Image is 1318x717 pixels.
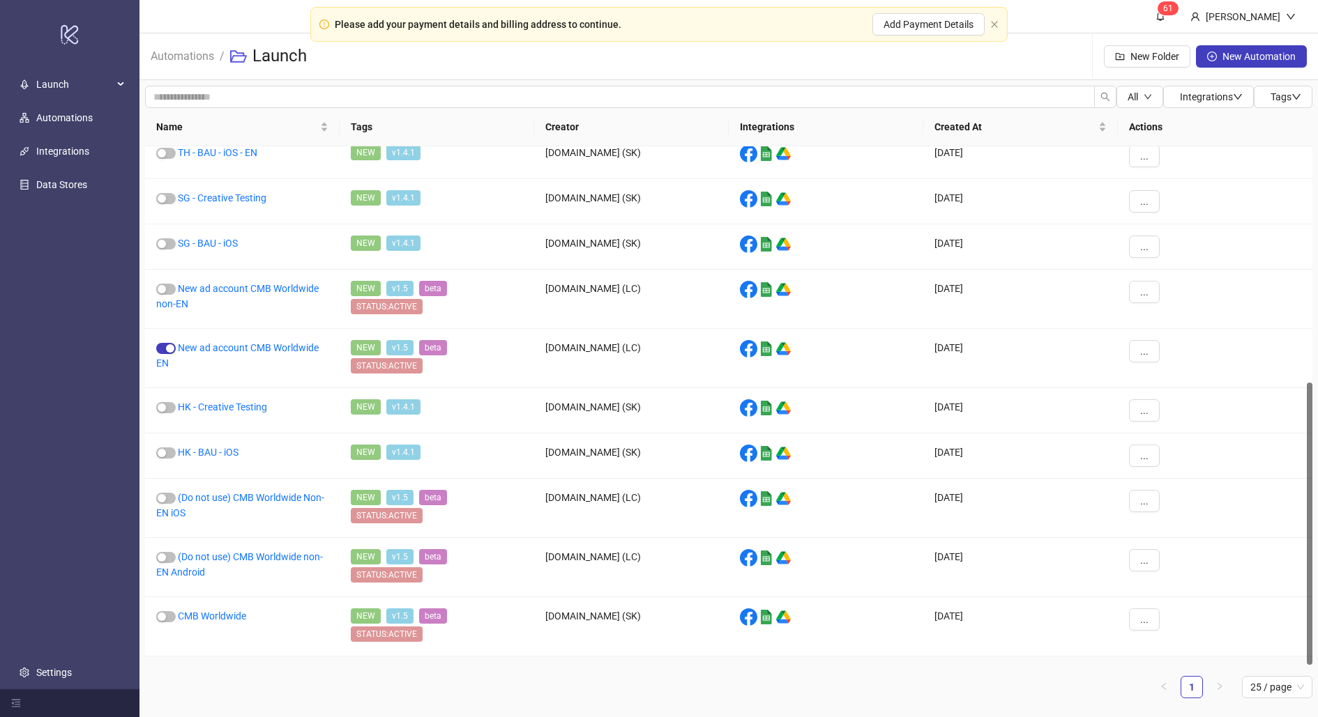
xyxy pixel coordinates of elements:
div: [DATE] [923,388,1118,433]
span: v1.5 [386,340,414,355]
span: STATUS:ACTIVE [351,299,423,314]
span: v1.5 [386,281,414,296]
span: NEW [351,190,381,206]
span: STATUS:ACTIVE [351,358,423,373]
th: Created At [923,108,1118,146]
div: [DOMAIN_NAME] (LC) [534,538,729,597]
div: [DATE] [923,656,1118,702]
span: NEW [351,549,381,564]
div: [PERSON_NAME] [1200,9,1286,24]
span: folder-open [230,48,247,65]
a: SG - BAU - iOS [178,238,238,249]
span: beta [419,549,447,564]
div: [DOMAIN_NAME] (LC) [534,479,729,538]
span: menu-fold [11,698,21,708]
th: Tags [340,108,534,146]
span: bell [1156,11,1165,21]
span: Created At [934,119,1096,134]
span: ... [1140,286,1149,298]
span: Launch [36,70,113,98]
a: HK - BAU - iOS [178,447,238,458]
span: down [1233,92,1243,102]
a: HK - Creative Testing [178,401,267,413]
span: New Automation [1222,51,1296,62]
span: All [1128,91,1138,102]
div: [DATE] [923,134,1118,179]
span: ... [1140,241,1149,252]
div: [DATE] [923,479,1118,538]
li: Next Page [1209,676,1231,698]
div: [DATE] [923,179,1118,224]
span: beta [419,340,447,355]
span: NEW [351,608,381,624]
span: right [1215,682,1224,691]
span: 1 [1168,3,1173,13]
span: STATUS:ACTIVE [351,626,423,642]
span: beta [419,608,447,624]
span: beta [419,281,447,296]
th: Name [145,108,340,146]
th: Actions [1118,108,1312,146]
div: [DOMAIN_NAME] (SK) [534,179,729,224]
span: beta [419,490,447,505]
span: ... [1140,614,1149,625]
span: NEW [351,236,381,251]
button: ... [1129,145,1160,167]
button: ... [1129,608,1160,631]
li: 1 [1181,676,1203,698]
button: ... [1129,549,1160,571]
span: down [1286,12,1296,22]
span: STATUS:ACTIVE [351,508,423,523]
button: ... [1129,190,1160,213]
button: ... [1129,281,1160,303]
div: [DATE] [923,433,1118,479]
button: ... [1129,236,1160,258]
div: [DATE] [923,597,1118,656]
div: [DOMAIN_NAME] (LC) [534,329,729,388]
span: search [1100,92,1110,102]
span: ... [1140,405,1149,416]
span: plus-circle [1207,52,1217,61]
button: Tagsdown [1254,86,1312,108]
span: v1.5 [386,608,414,624]
span: v1.4.1 [386,190,421,206]
span: 6 [1163,3,1168,13]
span: Integrations [1180,91,1243,102]
span: ... [1140,450,1149,461]
span: down [1292,92,1301,102]
a: (Do not use) CMB Worldwide Non-EN iOS [156,492,324,518]
div: Page Size [1242,676,1312,698]
a: New ad account CMB Worldwide non-EN [156,283,319,309]
span: v1.5 [386,549,414,564]
button: close [990,20,999,29]
a: New ad account CMB Worldwide EN [156,342,319,369]
th: Integrations [729,108,923,146]
span: NEW [351,490,381,505]
button: New Automation [1196,45,1307,68]
li: Previous Page [1153,676,1175,698]
a: Data Stores [36,179,87,190]
span: v1.4.1 [386,236,421,251]
span: user [1190,12,1200,22]
a: Automations [36,112,93,123]
a: SG - Creative Testing [178,192,266,203]
span: NEW [351,340,381,355]
span: ... [1140,196,1149,207]
div: [DATE] [923,538,1118,597]
div: [DOMAIN_NAME] (SK) [534,388,729,433]
span: rocket [20,79,29,89]
sup: 61 [1158,1,1179,15]
div: [DATE] [923,329,1118,388]
span: Add Payment Details [884,19,974,30]
div: [DOMAIN_NAME] (SK) [534,134,729,179]
span: ... [1140,495,1149,507]
a: TH - BAU - iOS - EN [178,147,257,158]
div: [DOMAIN_NAME] (LC) [534,270,729,329]
span: NEW [351,445,381,460]
button: Add Payment Details [872,13,985,36]
span: v1.4.1 [386,145,421,160]
a: Settings [36,667,72,678]
span: STATUS:ACTIVE [351,567,423,583]
span: Name [156,119,317,134]
button: ... [1129,490,1160,512]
